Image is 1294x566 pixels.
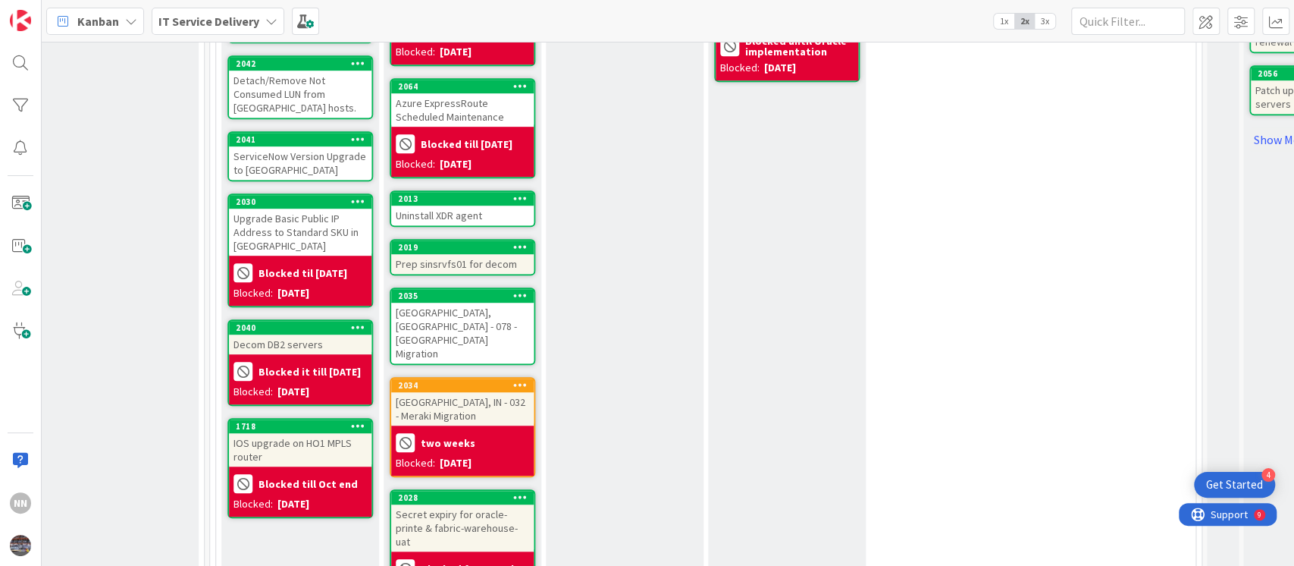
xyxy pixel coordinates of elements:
div: IOS upgrade on HO1 MPLS router [229,433,371,467]
div: Blocked: [396,156,435,172]
div: 2040Decom DB2 servers [229,321,371,354]
div: [GEOGRAPHIC_DATA], [GEOGRAPHIC_DATA] - 078 - [GEOGRAPHIC_DATA] Migration [391,303,534,363]
div: 2041ServiceNow Version Upgrade to [GEOGRAPHIC_DATA] [229,133,371,180]
div: Azure ExpressRoute Scheduled Maintenance [391,93,534,127]
div: 2064 [391,80,534,93]
div: 2042 [229,57,371,71]
div: [DATE] [764,60,796,76]
div: 2030Upgrade Basic Public IP Address to Standard SKU in [GEOGRAPHIC_DATA] [229,195,371,256]
span: 3x [1035,14,1055,29]
div: Blocked: [396,44,435,60]
div: 2019Prep sinsrvfs01 for decom [391,241,534,274]
div: Blocked: [233,496,273,512]
div: NN [10,492,31,514]
div: 1718IOS upgrade on HO1 MPLS router [229,420,371,467]
div: Upgrade Basic Public IP Address to Standard SKU in [GEOGRAPHIC_DATA] [229,209,371,256]
div: [DATE] [440,44,472,60]
div: 2035[GEOGRAPHIC_DATA], [GEOGRAPHIC_DATA] - 078 - [GEOGRAPHIC_DATA] Migration [391,289,534,363]
b: Blocked till [DATE] [421,139,512,149]
div: 9 [79,6,83,18]
span: Support [32,2,69,20]
div: [DATE] [440,156,472,172]
div: Get Started [1206,477,1263,492]
div: Prep sinsrvfs01 for decom [391,254,534,274]
b: IT Service Delivery [158,14,259,29]
div: 2034 [391,379,534,392]
div: 2035 [391,289,534,303]
div: 2028 [391,491,534,505]
div: 2042 [236,58,371,69]
div: 2041 [229,133,371,146]
div: 2064 [398,81,534,92]
div: 2019 [391,241,534,254]
div: [DATE] [440,455,472,471]
div: 2013 [391,192,534,206]
div: Detach/Remove Not Consumed LUN from [GEOGRAPHIC_DATA] hosts. [229,71,371,118]
div: 2042Detach/Remove Not Consumed LUN from [GEOGRAPHIC_DATA] hosts. [229,57,371,118]
div: 2034[GEOGRAPHIC_DATA], IN - 032 - Meraki Migration [391,379,534,426]
div: 2019 [398,242,534,253]
div: 2040 [229,321,371,335]
span: 2x [1014,14,1035,29]
img: avatar [10,535,31,556]
div: 1718 [236,421,371,432]
div: Uninstall XDR agent [391,206,534,225]
b: two weeks [421,438,475,448]
div: 2064Azure ExpressRoute Scheduled Maintenance [391,80,534,127]
b: Blocked til [DATE] [258,268,347,278]
div: Blocked: [233,384,273,400]
div: 2041 [236,134,371,145]
div: 2034 [398,380,534,391]
div: [DATE] [277,285,309,301]
div: Decom DB2 servers [229,335,371,354]
div: Open Get Started checklist, remaining modules: 4 [1194,472,1275,498]
div: 2028 [398,492,534,503]
div: 2028Secret expiry for oracle-printe & fabric-warehouse-uat [391,491,534,552]
div: 2013 [398,193,534,204]
b: Blocked it till [DATE] [258,366,361,377]
div: 4 [1261,468,1275,482]
div: 1718 [229,420,371,433]
div: 2035 [398,291,534,301]
div: [DATE] [277,496,309,512]
div: Secret expiry for oracle-printe & fabric-warehouse-uat [391,505,534,552]
div: Blocked: [233,285,273,301]
div: ServiceNow Version Upgrade to [GEOGRAPHIC_DATA] [229,146,371,180]
b: Blocked till Oct end [258,479,358,489]
img: Visit kanbanzone.com [10,10,31,31]
div: 2013Uninstall XDR agent [391,192,534,225]
div: 2030 [229,195,371,209]
div: Blocked: [720,60,760,76]
span: 1x [994,14,1014,29]
span: Kanban [77,12,119,30]
div: [DATE] [277,384,309,400]
div: Blocked: [396,455,435,471]
div: [GEOGRAPHIC_DATA], IN - 032 - Meraki Migration [391,392,534,426]
div: 2030 [236,197,371,207]
div: 2040 [236,322,371,333]
b: Blocked until Oracle implementation [745,36,854,57]
input: Quick Filter... [1071,8,1185,35]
